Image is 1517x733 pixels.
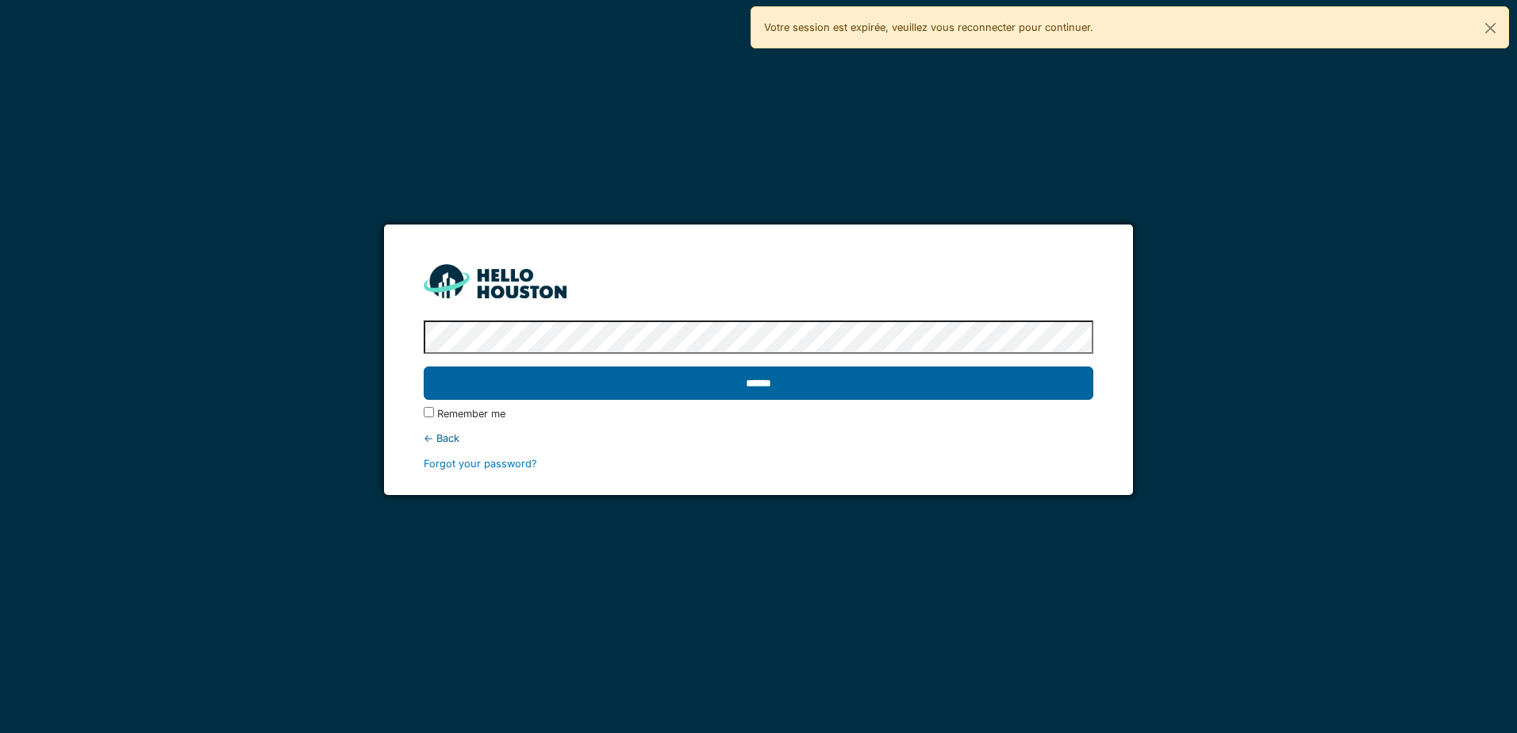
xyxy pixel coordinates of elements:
div: ← Back [424,431,1093,446]
img: HH_line-BYnF2_Hg.png [424,264,566,298]
a: Forgot your password? [424,458,537,470]
label: Remember me [437,406,505,421]
div: Votre session est expirée, veuillez vous reconnecter pour continuer. [751,6,1509,48]
button: Close [1473,7,1508,49]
